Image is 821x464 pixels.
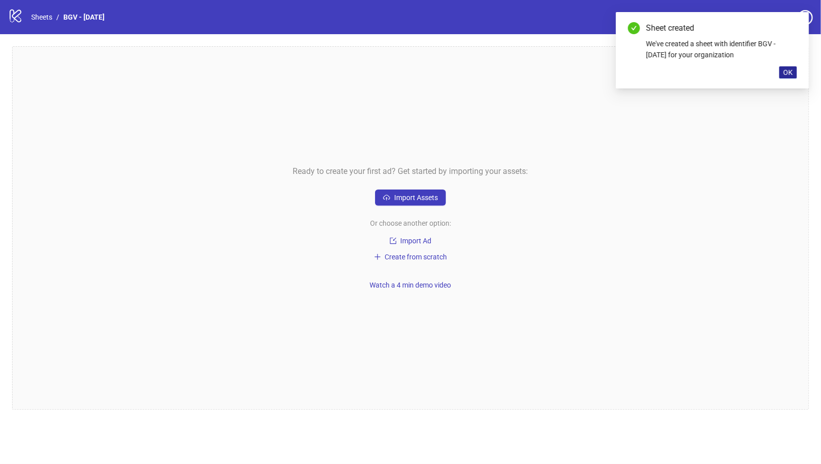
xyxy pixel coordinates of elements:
span: Ready to create your first ad? Get started by importing your assets: [293,165,528,177]
span: Or choose another option: [370,218,451,229]
div: We've created a sheet with identifier BGV - [DATE] for your organization [646,38,797,60]
a: Close [786,22,797,33]
span: Watch a 4 min demo video [370,281,451,289]
button: Import Assets [375,190,446,206]
div: Sheet created [646,22,797,34]
button: OK [779,66,797,78]
a: Settings [741,10,794,26]
span: import [390,237,397,244]
li: / [56,12,59,23]
span: cloud-upload [383,194,390,201]
span: plus [374,253,381,260]
button: Watch a 4 min demo video [366,279,455,291]
a: BGV - [DATE] [61,12,107,23]
a: Sheets [29,12,54,23]
span: OK [783,68,793,76]
span: Import Assets [394,194,438,202]
span: check-circle [628,22,640,34]
span: Create from scratch [385,253,447,261]
button: Import Ad [376,235,446,247]
span: question-circle [798,10,813,25]
span: Import Ad [401,237,432,245]
button: Create from scratch [370,251,451,263]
